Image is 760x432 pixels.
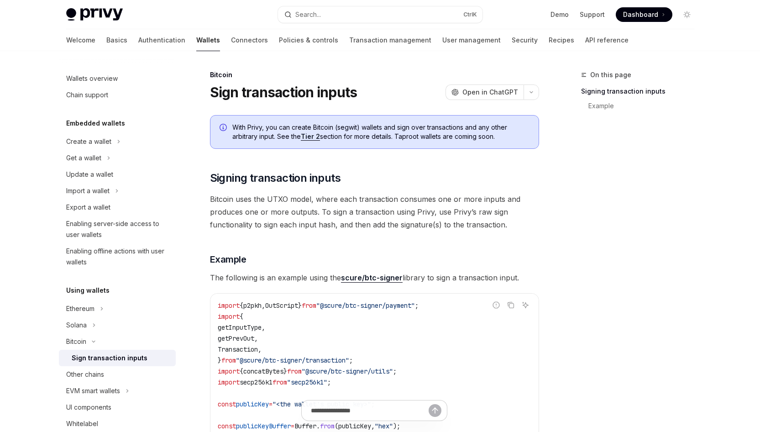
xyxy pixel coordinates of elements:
[218,301,240,310] span: import
[59,216,176,243] a: Enabling server-side access to user wallets
[232,123,529,141] span: With Privy, you can create Bitcoin (segwit) wallets and sign over transactions and any other arbi...
[59,150,176,166] button: Toggle Get a wallet section
[59,350,176,366] a: Sign transaction inputs
[220,124,229,133] svg: Info
[66,8,123,21] img: light logo
[66,29,95,51] a: Welcome
[240,378,273,386] span: secp256k1
[580,10,605,19] a: Support
[218,323,262,332] span: getInputType
[218,334,254,342] span: getPrevOut
[66,118,125,129] h5: Embedded wallets
[265,301,298,310] span: OutScript
[66,402,111,413] div: UI components
[66,320,87,331] div: Solana
[623,10,658,19] span: Dashboard
[59,333,176,350] button: Toggle Bitcoin section
[66,418,98,429] div: Whitelabel
[138,29,185,51] a: Authentication
[519,299,531,311] button: Ask AI
[240,367,243,375] span: {
[59,166,176,183] a: Update a wallet
[66,385,120,396] div: EVM smart wallets
[210,253,246,266] span: Example
[505,299,517,311] button: Copy the contents from the code block
[66,303,94,314] div: Ethereum
[59,383,176,399] button: Toggle EVM smart wallets section
[262,301,265,310] span: ,
[66,369,104,380] div: Other chains
[415,301,419,310] span: ;
[66,90,108,100] div: Chain support
[66,73,118,84] div: Wallets overview
[66,218,170,240] div: Enabling server-side access to user wallets
[59,199,176,216] a: Export a wallet
[59,183,176,199] button: Toggle Import a wallet section
[59,317,176,333] button: Toggle Solana section
[349,356,353,364] span: ;
[240,301,243,310] span: {
[301,132,320,141] a: Tier 2
[218,312,240,321] span: import
[221,356,236,364] span: from
[549,29,574,51] a: Recipes
[298,301,302,310] span: }
[66,169,113,180] div: Update a wallet
[302,301,316,310] span: from
[550,10,569,19] a: Demo
[59,133,176,150] button: Toggle Create a wallet section
[680,7,694,22] button: Toggle dark mode
[66,136,111,147] div: Create a wallet
[442,29,501,51] a: User management
[581,99,702,113] a: Example
[66,336,86,347] div: Bitcoin
[59,243,176,270] a: Enabling offline actions with user wallets
[512,29,538,51] a: Security
[279,29,338,51] a: Policies & controls
[258,345,262,353] span: ,
[287,367,302,375] span: from
[210,193,539,231] span: Bitcoin uses the UTXO model, where each transaction consumes one or more inputs and produces one ...
[283,367,287,375] span: }
[66,185,110,196] div: Import a wallet
[72,353,147,364] div: Sign transaction inputs
[581,84,702,99] a: Signing transaction inputs
[295,9,321,20] div: Search...
[218,345,258,353] span: Transaction
[59,300,176,317] button: Toggle Ethereum section
[218,367,240,375] span: import
[66,202,110,213] div: Export a wallet
[210,171,341,185] span: Signing transaction inputs
[462,88,518,97] span: Open in ChatGPT
[218,356,221,364] span: }
[59,70,176,87] a: Wallets overview
[66,153,101,163] div: Get a wallet
[210,84,357,100] h1: Sign transaction inputs
[302,367,393,375] span: "@scure/btc-signer/utils"
[278,6,482,23] button: Open search
[196,29,220,51] a: Wallets
[349,29,431,51] a: Transaction management
[59,416,176,432] a: Whitelabel
[262,323,265,332] span: ,
[66,246,170,268] div: Enabling offline actions with user wallets
[254,334,258,342] span: ,
[210,70,539,79] div: Bitcoin
[66,285,110,296] h5: Using wallets
[106,29,127,51] a: Basics
[463,11,477,18] span: Ctrl K
[590,69,631,80] span: On this page
[236,356,349,364] span: "@scure/btc-signer/transaction"
[446,84,524,100] button: Open in ChatGPT
[585,29,629,51] a: API reference
[490,299,502,311] button: Report incorrect code
[59,366,176,383] a: Other chains
[243,367,283,375] span: concatBytes
[218,378,240,386] span: import
[210,271,539,284] span: The following is an example using the library to sign a transaction input.
[311,400,429,421] input: Ask a question...
[231,29,268,51] a: Connectors
[341,273,403,283] a: scure/btc-signer
[287,378,327,386] span: "secp256k1"
[240,312,243,321] span: {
